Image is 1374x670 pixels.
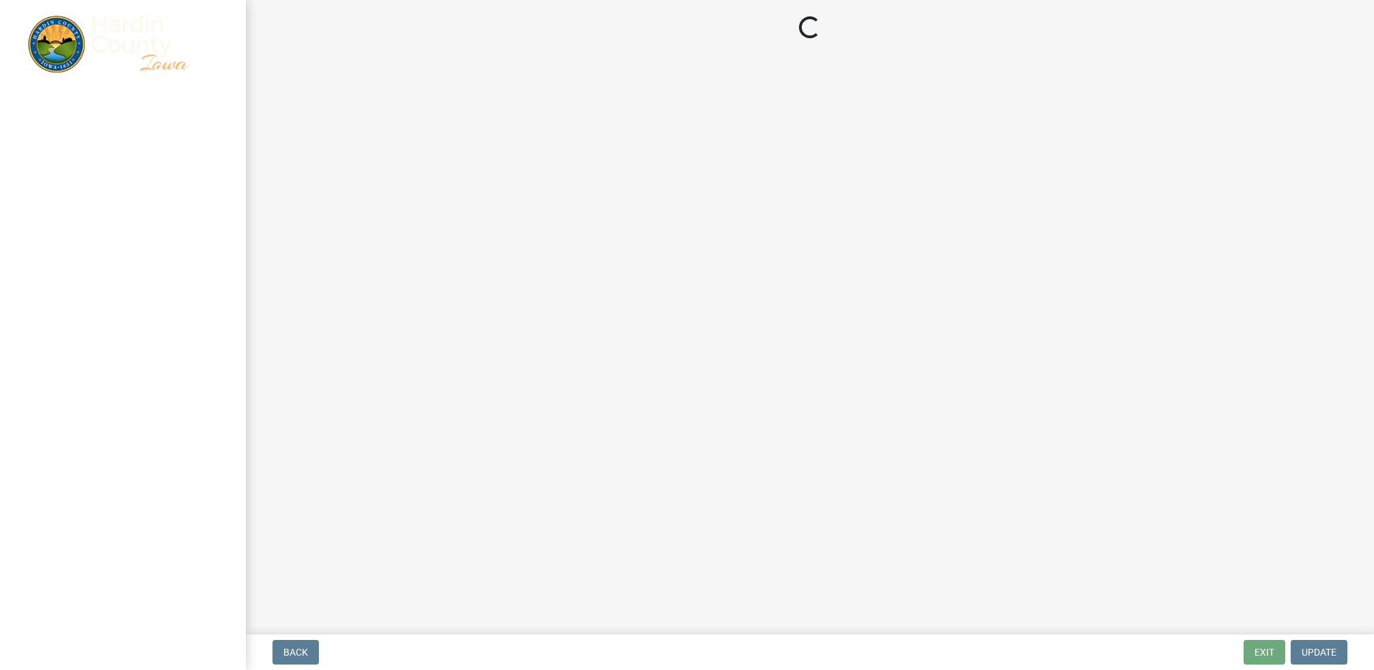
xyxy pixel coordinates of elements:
[1244,640,1285,665] button: Exit
[1291,640,1347,665] button: Update
[272,640,319,665] button: Back
[283,647,308,658] span: Back
[27,14,224,73] img: Hardin County, Iowa
[1302,647,1336,658] span: Update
